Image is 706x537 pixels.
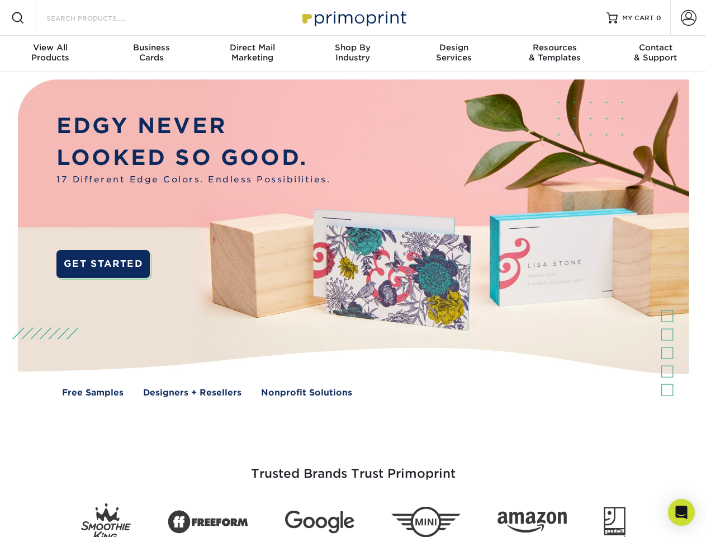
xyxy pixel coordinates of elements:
img: Google [285,511,354,534]
img: Amazon [497,512,567,533]
span: Shop By [302,43,403,53]
img: Goodwill [604,507,626,537]
a: BusinessCards [101,36,201,72]
div: Services [404,43,504,63]
img: Primoprint [297,6,409,30]
span: MY CART [622,13,654,23]
div: & Templates [504,43,605,63]
a: Contact& Support [605,36,706,72]
span: 17 Different Edge Colors. Endless Possibilities. [56,173,330,186]
p: LOOKED SO GOOD. [56,142,330,174]
span: Design [404,43,504,53]
span: Resources [504,43,605,53]
a: Free Samples [62,387,124,399]
a: GET STARTED [56,250,150,278]
a: Direct MailMarketing [202,36,302,72]
h3: Trusted Brands Trust Primoprint [26,440,680,494]
a: Resources& Templates [504,36,605,72]
div: & Support [605,43,706,63]
input: SEARCH PRODUCTS..... [45,11,154,25]
div: Industry [302,43,403,63]
a: Shop ByIndustry [302,36,403,72]
span: Direct Mail [202,43,302,53]
span: 0 [656,14,661,22]
a: DesignServices [404,36,504,72]
div: Cards [101,43,201,63]
a: Nonprofit Solutions [261,387,352,399]
a: Designers + Resellers [143,387,241,399]
span: Business [101,43,201,53]
p: EDGY NEVER [56,110,330,142]
span: Contact [605,43,706,53]
div: Open Intercom Messenger [668,499,695,526]
div: Marketing [202,43,302,63]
